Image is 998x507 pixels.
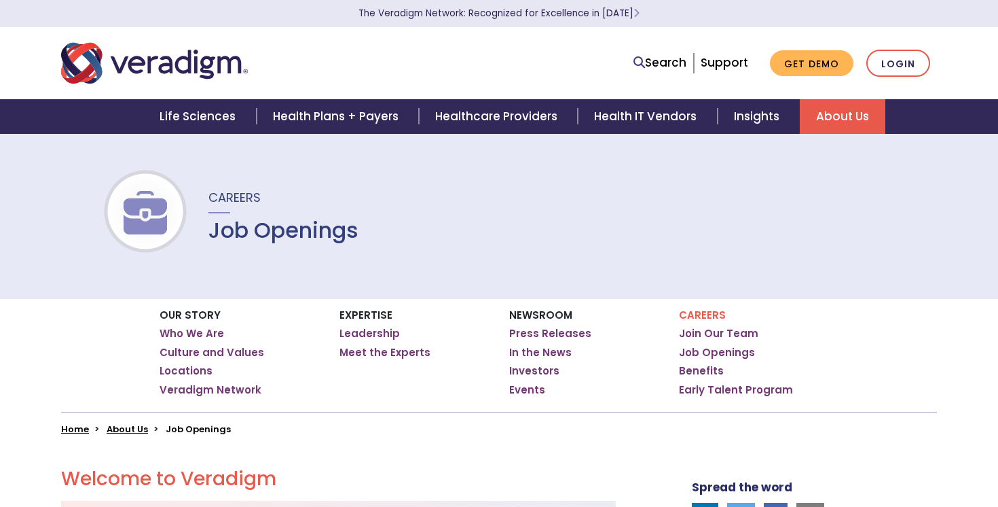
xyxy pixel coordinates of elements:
[339,346,430,360] a: Meet the Experts
[509,346,572,360] a: In the News
[509,327,591,340] a: Press Releases
[61,423,89,436] a: Home
[633,54,686,72] a: Search
[633,7,640,20] span: Learn More
[107,423,148,436] a: About Us
[718,99,800,134] a: Insights
[143,99,256,134] a: Life Sciences
[578,99,717,134] a: Health IT Vendors
[160,327,224,340] a: Who We Are
[679,383,793,397] a: Early Talent Program
[160,383,261,397] a: Veradigm Network
[679,364,724,378] a: Benefits
[358,7,640,20] a: The Veradigm Network: Recognized for Excellence in [DATE]Learn More
[257,99,419,134] a: Health Plans + Payers
[208,189,261,206] span: Careers
[419,99,578,134] a: Healthcare Providers
[692,479,792,495] strong: Spread the word
[679,346,755,360] a: Job Openings
[160,364,212,378] a: Locations
[208,217,358,243] h1: Job Openings
[339,327,400,340] a: Leadership
[866,50,930,77] a: Login
[509,364,559,378] a: Investors
[61,41,248,86] img: Veradigm logo
[679,327,758,340] a: Join Our Team
[509,383,545,397] a: Events
[770,50,853,77] a: Get Demo
[61,468,616,491] h2: Welcome to Veradigm
[701,54,748,71] a: Support
[160,346,264,360] a: Culture and Values
[800,99,885,134] a: About Us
